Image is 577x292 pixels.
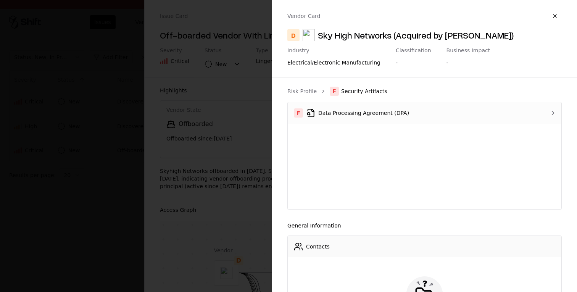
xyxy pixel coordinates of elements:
a: Risk Profile [287,87,317,95]
nav: breadcrumb [287,87,562,96]
div: F [294,108,303,118]
div: Classification [396,47,431,54]
div: Business Impact [446,47,490,54]
span: Security Artifacts [341,87,387,95]
div: D [287,29,300,41]
div: electrical/electronic manufacturing [287,59,380,66]
div: F [330,87,339,96]
div: Sky High Networks (Acquired by [PERSON_NAME]) [318,29,514,41]
p: Vendor Card [287,12,320,20]
div: Industry [287,47,380,54]
img: Sky High Networks (Acquired by McAfee) [303,29,315,41]
div: - [446,59,448,66]
div: - [396,59,398,66]
div: General Information [287,222,562,229]
div: Data Processing Agreement (DPA) [294,108,524,118]
div: Contacts [306,243,330,250]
